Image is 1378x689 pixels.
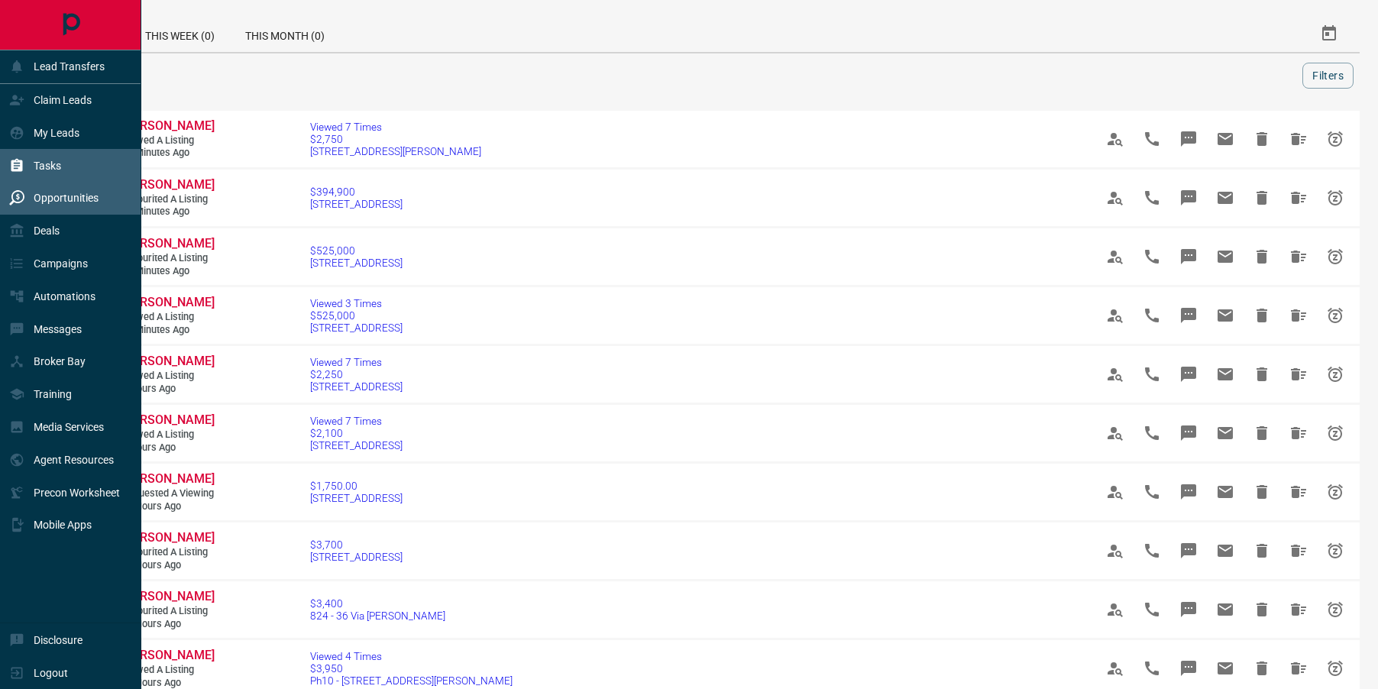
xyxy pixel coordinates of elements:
[1244,474,1280,510] span: Hide
[310,439,403,451] span: [STREET_ADDRESS]
[1317,474,1354,510] span: Snooze
[1207,238,1244,275] span: Email
[1170,121,1207,157] span: Message
[1134,474,1170,510] span: Call
[310,244,403,269] a: $525,000[STREET_ADDRESS]
[122,487,214,500] span: Requested a Viewing
[1170,180,1207,216] span: Message
[310,674,513,687] span: Ph10 - [STREET_ADDRESS][PERSON_NAME]
[310,145,481,157] span: [STREET_ADDRESS][PERSON_NAME]
[1317,532,1354,569] span: Snooze
[1317,356,1354,393] span: Snooze
[1244,238,1280,275] span: Hide
[1134,356,1170,393] span: Call
[122,471,214,487] a: [PERSON_NAME]
[310,322,403,334] span: [STREET_ADDRESS]
[1280,532,1317,569] span: Hide All from Juliana Blum
[310,415,403,427] span: Viewed 7 Times
[1280,297,1317,334] span: Hide All from Caleb Kozak
[1097,238,1134,275] span: View Profile
[1317,591,1354,628] span: Snooze
[130,15,230,52] div: This Week (0)
[1244,650,1280,687] span: Hide
[1207,180,1244,216] span: Email
[310,309,403,322] span: $525,000
[1134,650,1170,687] span: Call
[122,177,214,193] a: [PERSON_NAME]
[1317,650,1354,687] span: Snooze
[1244,356,1280,393] span: Hide
[122,648,215,662] span: [PERSON_NAME]
[310,368,403,380] span: $2,250
[1134,238,1170,275] span: Call
[1317,415,1354,451] span: Snooze
[1317,180,1354,216] span: Snooze
[1244,297,1280,334] span: Hide
[1280,650,1317,687] span: Hide All from Juliana Blum
[122,134,214,147] span: Viewed a Listing
[310,186,403,198] span: $394,900
[1280,591,1317,628] span: Hide All from Juliana Blum
[1244,591,1280,628] span: Hide
[230,15,340,52] div: This Month (0)
[310,121,481,133] span: Viewed 7 Times
[310,539,403,563] a: $3,700[STREET_ADDRESS]
[122,252,214,265] span: Favourited a Listing
[310,297,403,334] a: Viewed 3 Times$525,000[STREET_ADDRESS]
[1244,121,1280,157] span: Hide
[122,546,214,559] span: Favourited a Listing
[310,356,403,368] span: Viewed 7 Times
[122,605,214,618] span: Favourited a Listing
[1097,474,1134,510] span: View Profile
[1317,297,1354,334] span: Snooze
[1134,297,1170,334] span: Call
[310,480,403,492] span: $1,750.00
[1207,474,1244,510] span: Email
[122,205,214,218] span: 12 minutes ago
[1280,180,1317,216] span: Hide All from Caleb Kozak
[310,492,403,504] span: [STREET_ADDRESS]
[122,265,214,278] span: 14 minutes ago
[1244,180,1280,216] span: Hide
[1170,650,1207,687] span: Message
[122,559,214,572] span: 12 hours ago
[122,147,214,160] span: 10 minutes ago
[122,236,215,251] span: [PERSON_NAME]
[310,662,513,674] span: $3,950
[1097,297,1134,334] span: View Profile
[1170,591,1207,628] span: Message
[1097,356,1134,393] span: View Profile
[122,429,214,442] span: Viewed a Listing
[310,356,403,393] a: Viewed 7 Times$2,250[STREET_ADDRESS]
[1134,415,1170,451] span: Call
[1207,650,1244,687] span: Email
[122,530,215,545] span: [PERSON_NAME]
[122,311,214,324] span: Viewed a Listing
[122,664,214,677] span: Viewed a Listing
[1097,650,1134,687] span: View Profile
[310,650,513,687] a: Viewed 4 Times$3,950Ph10 - [STREET_ADDRESS][PERSON_NAME]
[310,415,403,451] a: Viewed 7 Times$2,100[STREET_ADDRESS]
[1097,532,1134,569] span: View Profile
[122,324,214,337] span: 14 minutes ago
[1302,63,1354,89] button: Filters
[310,244,403,257] span: $525,000
[122,589,214,605] a: [PERSON_NAME]
[122,412,215,427] span: [PERSON_NAME]
[1244,415,1280,451] span: Hide
[122,295,214,311] a: [PERSON_NAME]
[1097,415,1134,451] span: View Profile
[122,530,214,546] a: [PERSON_NAME]
[1097,180,1134,216] span: View Profile
[1207,356,1244,393] span: Email
[1311,15,1347,52] button: Select Date Range
[122,236,214,252] a: [PERSON_NAME]
[1280,238,1317,275] span: Hide All from Caleb Kozak
[1317,121,1354,157] span: Snooze
[122,118,214,134] a: [PERSON_NAME]
[1170,532,1207,569] span: Message
[122,370,214,383] span: Viewed a Listing
[310,597,445,610] span: $3,400
[122,618,214,631] span: 12 hours ago
[1134,532,1170,569] span: Call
